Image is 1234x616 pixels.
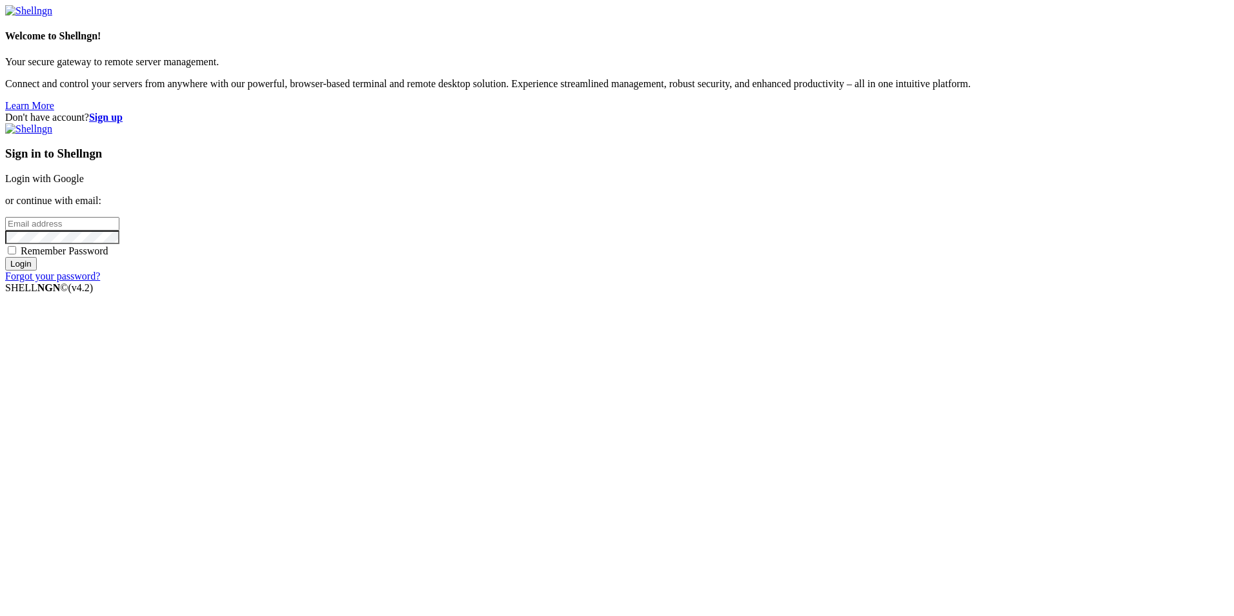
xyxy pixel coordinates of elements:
img: Shellngn [5,5,52,17]
h3: Sign in to Shellngn [5,147,1229,161]
h4: Welcome to Shellngn! [5,30,1229,42]
input: Email address [5,217,119,231]
input: Remember Password [8,246,16,254]
a: Forgot your password? [5,271,100,282]
p: Your secure gateway to remote server management. [5,56,1229,68]
span: SHELL © [5,282,93,293]
div: Don't have account? [5,112,1229,123]
span: Remember Password [21,245,108,256]
p: Connect and control your servers from anywhere with our powerful, browser-based terminal and remo... [5,78,1229,90]
a: Learn More [5,100,54,111]
img: Shellngn [5,123,52,135]
input: Login [5,257,37,271]
a: Sign up [89,112,123,123]
span: 4.2.0 [68,282,94,293]
p: or continue with email: [5,195,1229,207]
a: Login with Google [5,173,84,184]
b: NGN [37,282,61,293]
